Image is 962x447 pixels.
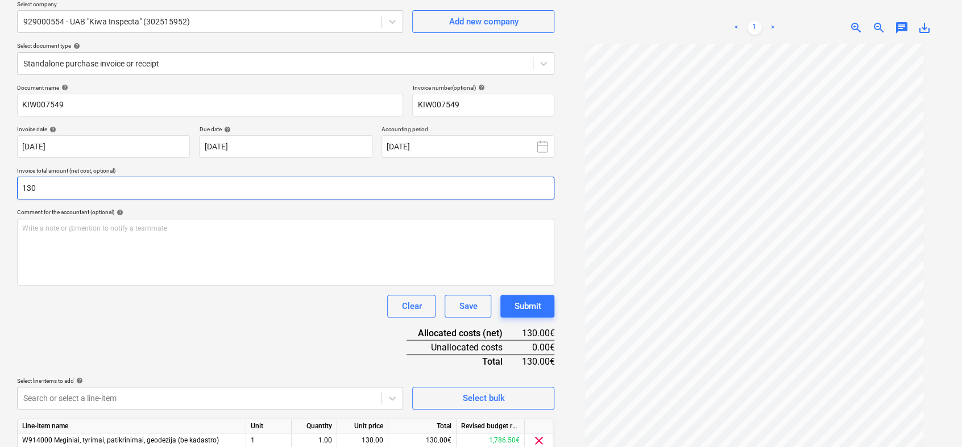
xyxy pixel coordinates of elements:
[457,419,525,433] div: Revised budget remaining
[849,21,863,35] span: zoom_in
[17,84,403,91] div: Document name
[407,327,521,340] div: Allocated costs (net)
[199,126,372,133] div: Due date
[412,84,554,91] div: Invoice number (optional)
[407,340,521,354] div: Unallocated costs
[462,391,504,406] div: Select bulk
[521,340,554,354] div: 0.00€
[445,295,491,318] button: Save
[412,94,554,116] input: Invoice number
[500,295,554,318] button: Submit
[748,21,761,35] a: Page 1 is your current page
[59,84,68,91] span: help
[17,167,554,177] p: Invoice total amount (net cost, optional)
[382,135,554,158] button: [DATE]
[17,1,403,10] p: Select company
[407,354,521,368] div: Total
[766,21,779,35] a: Next page
[74,377,83,384] span: help
[17,377,403,385] div: Select line-items to add
[246,419,292,433] div: Unit
[729,21,743,35] a: Previous page
[17,208,554,216] div: Comment for the accountant (optional)
[199,135,372,158] input: Due date not specified
[17,42,554,49] div: Select document type
[221,126,230,133] span: help
[401,299,421,314] div: Clear
[388,419,457,433] div: Total
[412,387,554,410] button: Select bulk
[17,94,403,116] input: Document name
[459,299,477,314] div: Save
[71,43,80,49] span: help
[292,419,337,433] div: Quantity
[521,354,554,368] div: 130.00€
[905,392,962,447] iframe: Chat Widget
[521,327,554,340] div: 130.00€
[22,436,219,444] span: W914000 Mėginiai, tyrimai, patikrinimai, geodezija (be kadastro)
[449,14,518,29] div: Add new company
[382,126,554,135] p: Accounting period
[918,21,931,35] span: save_alt
[18,419,246,433] div: Line-item name
[872,21,886,35] span: zoom_out
[17,126,190,133] div: Invoice date
[114,209,123,216] span: help
[17,135,190,158] input: Invoice date not specified
[47,126,56,133] span: help
[475,84,484,91] span: help
[895,21,909,35] span: chat
[337,419,388,433] div: Unit price
[412,10,554,33] button: Add new company
[387,295,436,318] button: Clear
[17,177,554,199] input: Invoice total amount (net cost, optional)
[514,299,541,314] div: Submit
